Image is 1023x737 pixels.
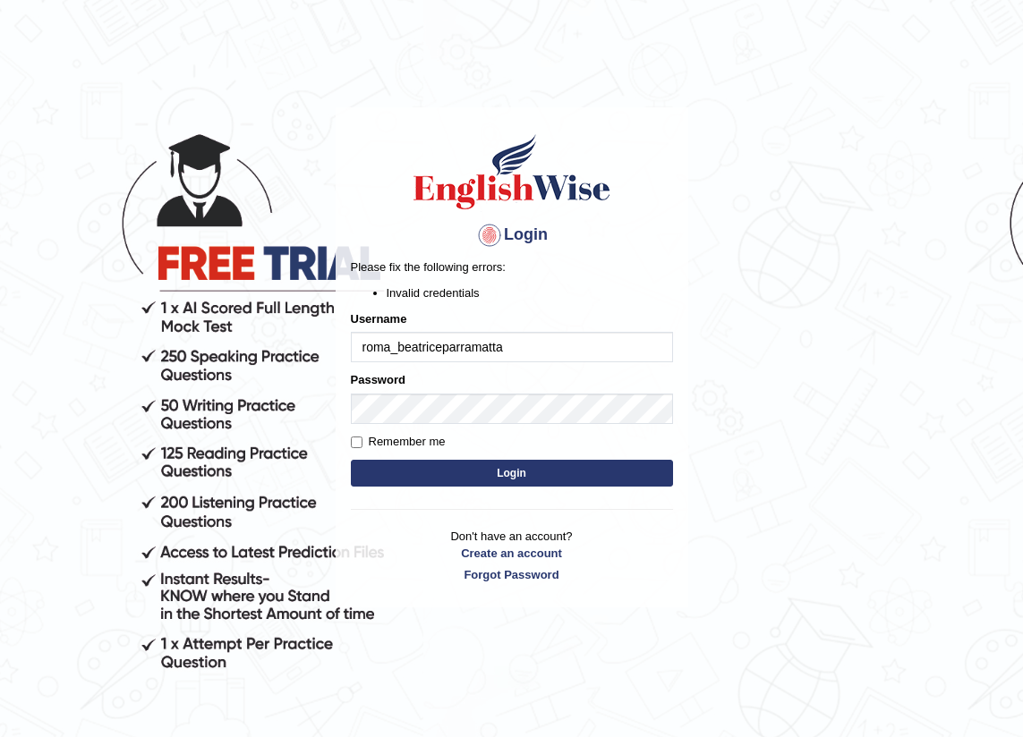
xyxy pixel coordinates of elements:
a: Create an account [351,545,673,562]
a: Forgot Password [351,566,673,583]
label: Remember me [351,433,446,451]
input: Remember me [351,436,362,448]
li: Invalid credentials [387,284,673,301]
button: Login [351,460,673,487]
label: Password [351,371,405,388]
h4: Login [351,221,673,250]
label: Username [351,310,407,327]
p: Please fix the following errors: [351,258,673,275]
img: Logo of English Wise sign in for intelligent practice with AI [410,131,614,212]
p: Don't have an account? [351,528,673,583]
